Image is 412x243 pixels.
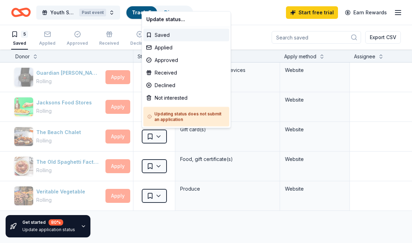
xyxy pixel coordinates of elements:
[144,66,229,79] div: Received
[144,79,229,91] div: Declined
[144,91,229,104] div: Not interested
[148,111,225,122] h5: Updating status does not submit an application
[144,29,229,41] div: Saved
[144,13,229,25] div: Update status...
[144,54,229,66] div: Approved
[144,41,229,54] div: Applied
